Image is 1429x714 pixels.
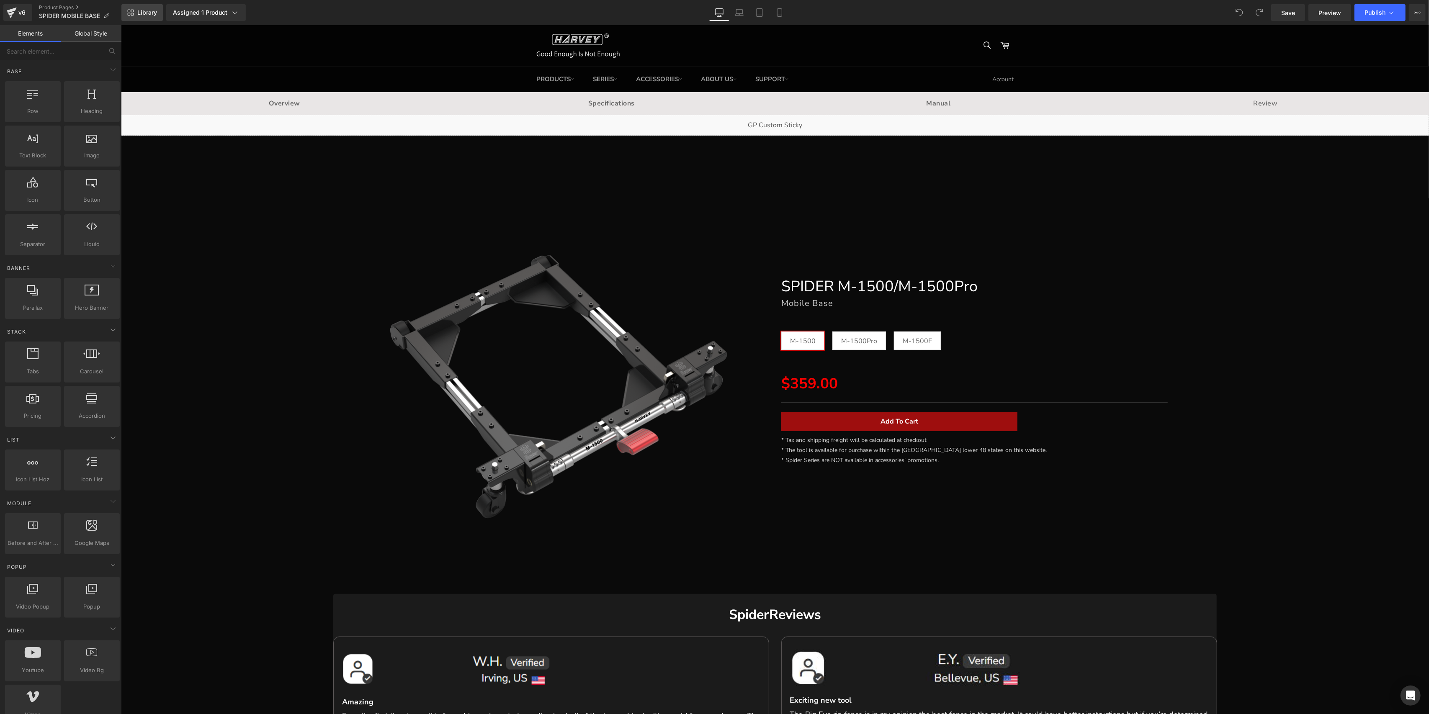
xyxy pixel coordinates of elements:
[8,666,58,675] span: Youtube
[121,4,163,21] a: New Library
[6,627,25,634] span: Video
[660,421,926,429] span: * The tool is available for purchase within the [GEOGRAPHIC_DATA] lower 48 states on this website.
[415,8,499,33] img: Harvey Woodworking
[660,387,896,406] button: Add To Cart
[608,580,648,598] span: Spider
[760,392,797,401] span: Add To Cart
[669,307,695,324] span: M-1500
[626,41,676,67] a: SUPPORT
[669,670,731,680] span: Exciting new tool
[8,411,58,420] span: Pricing
[8,195,58,204] span: Icon
[806,74,830,83] a: Manual
[6,264,31,272] span: Banner
[1281,8,1295,17] span: Save
[467,74,514,83] a: Specifications
[660,251,857,272] font: SPIDER M-1500/M-1500Pro
[67,666,117,675] span: Video Bg
[221,672,252,682] span: Amazing
[8,367,58,376] span: Tabs
[770,4,790,21] a: Mobile
[660,349,717,369] span: $359.00
[137,9,157,16] span: Library
[1318,8,1341,17] span: Preview
[660,431,818,439] span: * Spider Series are NOT available in accessories' promotions.
[1401,686,1421,706] div: Open Intercom Messenger
[67,151,117,160] span: Image
[608,580,700,598] a: SpiderReviews
[6,436,21,444] span: List
[61,25,121,42] a: Global Style
[1365,9,1385,16] span: Publish
[709,4,729,21] a: Desktop
[867,42,897,67] a: Account
[1308,4,1351,21] a: Preview
[507,41,570,67] a: ACCESSORIES
[6,499,32,507] span: Module
[8,107,58,116] span: Row
[720,307,756,324] span: M-1500Pro
[67,367,117,376] span: Carousel
[407,41,462,67] a: PRODUCTS
[6,328,27,336] span: Stack
[1251,4,1268,21] button: Redo
[8,539,58,547] span: Before and After Images
[39,13,100,19] span: SPIDER MOBILE BASE
[1354,4,1406,21] button: Publish
[67,195,117,204] span: Button
[1409,4,1426,21] button: More
[8,475,58,484] span: Icon List Hoz
[67,602,117,611] span: Popup
[8,240,58,249] span: Separator
[67,303,117,312] span: Hero Banner
[1231,4,1248,21] button: Undo
[6,563,28,571] span: Popup
[3,4,32,21] a: v6
[219,136,648,565] img: Spider Mobile Base
[173,8,239,17] div: Assigned 1 Product
[148,74,179,83] a: Overview
[660,272,712,284] font: Mobile Base
[67,240,117,249] span: Liquid
[67,475,117,484] span: Icon List
[1133,74,1157,83] a: Review
[8,303,58,312] span: Parallax
[660,411,806,419] span: * Tax and shipping freight will be calculated at checkout
[648,580,700,598] span: Reviews
[572,41,624,67] a: ABOUT US
[8,151,58,160] span: Text Block
[67,107,117,116] span: Heading
[782,307,811,324] span: M-1500E
[67,411,117,420] span: Accordion
[729,4,749,21] a: Laptop
[463,41,505,67] a: SERIES
[17,7,27,18] div: v6
[8,602,58,611] span: Video Popup
[39,4,121,11] a: Product Pages
[67,539,117,547] span: Google Maps
[6,67,23,75] span: Base
[749,4,770,21] a: Tablet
